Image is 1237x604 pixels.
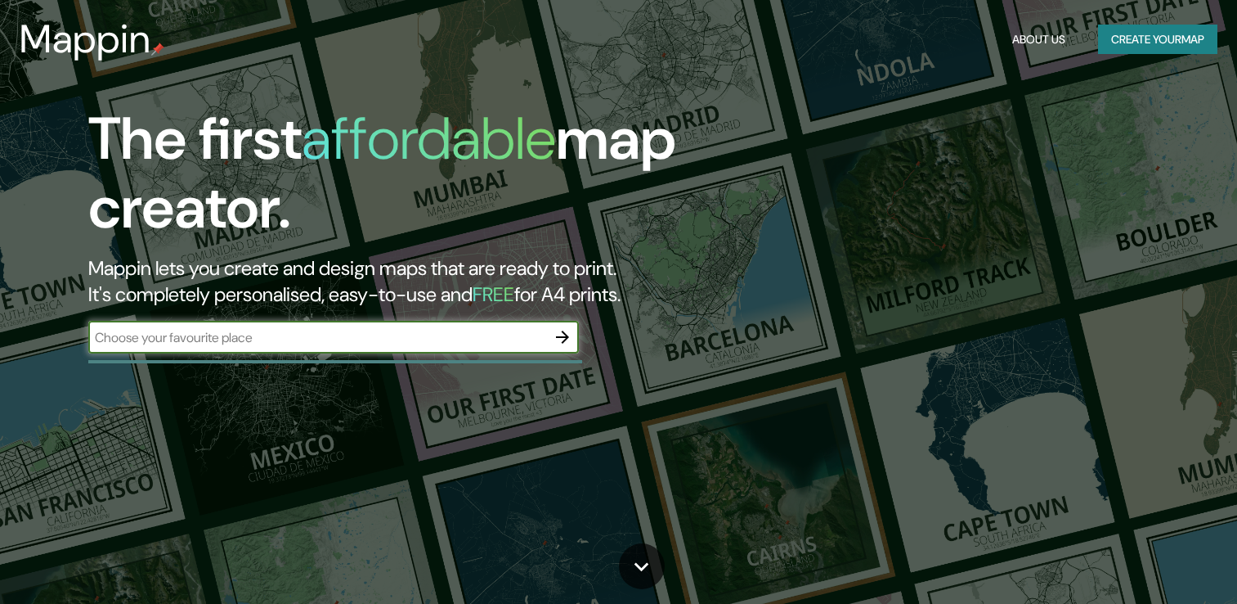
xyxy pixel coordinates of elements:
button: About Us [1006,25,1072,55]
h1: The first map creator. [88,105,707,255]
h3: Mappin [20,16,151,62]
button: Create yourmap [1098,25,1217,55]
h1: affordable [302,101,556,177]
h5: FREE [473,282,514,307]
h2: Mappin lets you create and design maps that are ready to print. It's completely personalised, eas... [88,255,707,308]
img: mappin-pin [151,43,164,56]
input: Choose your favourite place [88,328,546,347]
